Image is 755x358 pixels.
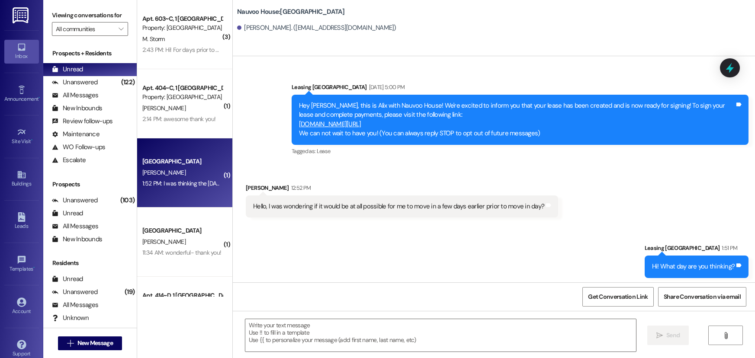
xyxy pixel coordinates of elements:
div: Unanswered [52,288,98,297]
div: Maintenance [52,130,100,139]
div: New Inbounds [52,104,102,113]
span: • [39,95,40,101]
span: Lease [317,147,331,155]
div: Apt. 414~D, 1 [GEOGRAPHIC_DATA] [142,291,222,300]
i:  [67,340,74,347]
span: New Message [77,339,113,348]
div: All Messages [52,222,98,231]
button: New Message [58,336,122,350]
span: Get Conversation Link [588,292,648,301]
div: 2:43 PM: Hi! For days prior to move in day, can I park in the [GEOGRAPHIC_DATA] parking lot witho... [142,46,437,54]
div: [PERSON_NAME]. ([EMAIL_ADDRESS][DOMAIN_NAME]) [237,23,396,32]
div: Property: [GEOGRAPHIC_DATA] [142,23,222,32]
button: Share Conversation via email [658,287,746,307]
div: Escalate [52,156,86,165]
a: Account [4,295,39,318]
div: Residents [43,259,137,268]
a: Leads [4,210,39,233]
span: M. Storm [142,35,164,43]
label: Viewing conversations for [52,9,128,22]
a: Site Visit • [4,125,39,148]
div: Unread [52,209,83,218]
div: Apt. 404~C, 1 [GEOGRAPHIC_DATA] [142,83,222,93]
img: ResiDesk Logo [13,7,30,23]
a: Templates • [4,253,39,276]
div: [DATE] 5:00 PM [367,83,405,92]
b: Nauvoo House: [GEOGRAPHIC_DATA] [237,7,345,16]
div: Leasing [GEOGRAPHIC_DATA] [292,83,749,95]
div: All Messages [52,91,98,100]
div: [GEOGRAPHIC_DATA] [142,226,222,235]
div: Property: [GEOGRAPHIC_DATA] [142,93,222,102]
div: Unread [52,275,83,284]
a: [DOMAIN_NAME][URL] [299,120,361,128]
span: Send [666,331,680,340]
div: (19) [122,285,137,299]
div: WO Follow-ups [52,143,105,152]
a: Inbox [4,40,39,63]
div: Review follow-ups [52,117,112,126]
div: 2:14 PM: awesome thank you! [142,115,215,123]
span: • [31,137,32,143]
div: 1:51 PM [720,243,737,253]
div: 12:52 PM [289,183,311,192]
div: All Messages [52,300,98,310]
span: Share Conversation via email [664,292,741,301]
div: Apt. 603~C, 1 [GEOGRAPHIC_DATA] [142,14,222,23]
i:  [656,332,663,339]
button: Get Conversation Link [582,287,653,307]
div: Hi! What day are you thinking? [652,262,735,271]
i:  [119,26,123,32]
div: (122) [119,76,137,89]
div: Tagged as: [292,145,749,157]
div: [PERSON_NAME] [246,183,558,195]
div: Unanswered [52,196,98,205]
span: [PERSON_NAME] [142,169,186,176]
div: Unanswered [52,78,98,87]
i:  [723,332,729,339]
div: Unknown [52,313,89,323]
div: 1:52 PM: I was thinking the [DATE] [142,179,224,187]
div: Hello, I was wondering if it would be at all possible for me to move in a few days earlier prior ... [253,202,544,211]
span: • [33,265,35,271]
div: New Inbounds [52,235,102,244]
div: Leasing [GEOGRAPHIC_DATA] [645,243,749,256]
span: [PERSON_NAME] [142,238,186,246]
div: Prospects + Residents [43,49,137,58]
div: Prospects [43,180,137,189]
div: [GEOGRAPHIC_DATA] [142,157,222,166]
button: Send [647,326,689,345]
a: Buildings [4,167,39,191]
span: [PERSON_NAME] [142,104,186,112]
div: Hey [PERSON_NAME], this is Alix with Nauvoo House! We're excited to inform you that your lease ha... [299,101,735,138]
div: (103) [118,194,137,207]
input: All communities [56,22,114,36]
div: 11:34 AM: wonderful- thank you! [142,249,221,256]
div: Unread [52,65,83,74]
